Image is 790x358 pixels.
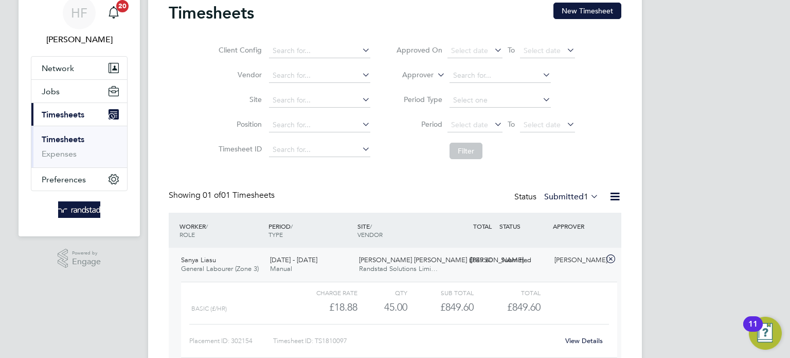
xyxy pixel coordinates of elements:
[31,168,127,191] button: Preferences
[514,190,601,204] div: Status
[497,252,550,269] div: Submitted
[357,286,407,299] div: QTY
[749,317,782,350] button: Open Resource Center, 11 new notifications
[505,117,518,131] span: To
[396,120,442,129] label: Period
[31,57,127,79] button: Network
[169,3,254,23] h2: Timesheets
[507,301,541,313] span: £849.60
[31,103,127,126] button: Timesheets
[359,264,438,273] span: Randstad Solutions Limi…
[216,45,262,55] label: Client Config
[387,70,434,80] label: Approver
[357,299,407,316] div: 45.00
[497,217,550,235] div: STATUS
[451,46,488,55] span: Select date
[216,70,262,79] label: Vendor
[42,87,60,96] span: Jobs
[544,192,599,202] label: Submitted
[450,143,482,159] button: Filter
[169,190,277,201] div: Showing
[181,264,259,273] span: General Labourer (Zone 3)
[357,230,383,238] span: VENDOR
[203,190,221,200] span: 01 of
[524,120,561,129] span: Select date
[450,93,551,108] input: Select one
[550,217,604,235] div: APPROVER
[291,286,357,299] div: Charge rate
[181,255,216,264] span: Sanya Liasu
[179,230,195,238] span: ROLE
[584,192,588,202] span: 1
[550,252,604,269] div: [PERSON_NAME]
[396,95,442,104] label: Period Type
[505,43,518,57] span: To
[269,143,370,157] input: Search for...
[266,217,355,244] div: PERIOD
[58,201,101,218] img: randstad-logo-retina.png
[407,299,474,316] div: £849.60
[31,80,127,103] button: Jobs
[748,324,758,337] div: 11
[42,149,77,159] a: Expenses
[553,3,621,19] button: New Timesheet
[443,252,497,269] div: £849.60
[42,63,74,73] span: Network
[269,69,370,83] input: Search for...
[72,258,101,266] span: Engage
[291,299,357,316] div: £18.88
[206,222,208,230] span: /
[270,264,292,273] span: Manual
[216,120,262,129] label: Position
[177,217,266,244] div: WORKER
[269,118,370,132] input: Search for...
[269,93,370,108] input: Search for...
[31,33,128,46] span: Hollie Furby
[42,134,84,144] a: Timesheets
[270,255,317,264] span: [DATE] - [DATE]
[291,222,293,230] span: /
[216,144,262,154] label: Timesheet ID
[58,249,101,268] a: Powered byEngage
[359,255,530,264] span: [PERSON_NAME] [PERSON_NAME] ([PERSON_NAME]…
[370,222,372,230] span: /
[474,286,540,299] div: Total
[407,286,474,299] div: Sub Total
[31,126,127,167] div: Timesheets
[72,249,101,258] span: Powered by
[203,190,275,200] span: 01 Timesheets
[191,305,227,312] span: Basic (£/HR)
[355,217,444,244] div: SITE
[268,230,283,238] span: TYPE
[565,336,603,345] a: View Details
[451,120,488,129] span: Select date
[524,46,561,55] span: Select date
[269,44,370,58] input: Search for...
[189,333,273,349] div: Placement ID: 302154
[71,6,87,20] span: HF
[473,222,492,230] span: TOTAL
[42,175,86,184] span: Preferences
[31,201,128,218] a: Go to home page
[450,69,551,83] input: Search for...
[273,333,559,349] div: Timesheet ID: TS1810097
[216,95,262,104] label: Site
[42,110,84,120] span: Timesheets
[396,45,442,55] label: Approved On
